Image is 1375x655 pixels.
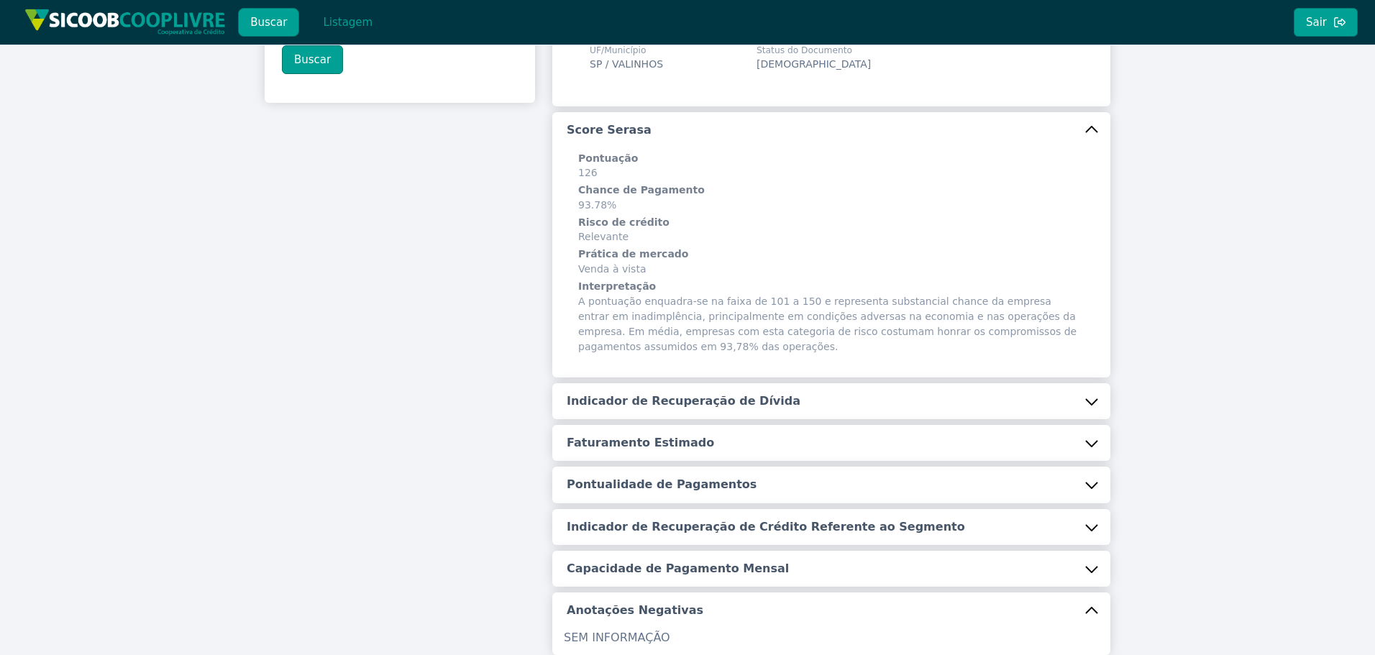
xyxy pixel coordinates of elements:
h5: Indicador de Recuperação de Dívida [567,393,800,409]
span: UF/Município [590,44,663,57]
span: [DEMOGRAPHIC_DATA] [757,58,871,70]
span: 93.78% [578,183,1084,213]
h5: Capacidade de Pagamento Mensal [567,561,789,577]
button: Indicador de Recuperação de Dívida [552,383,1110,419]
button: Anotações Negativas [552,592,1110,628]
h5: Faturamento Estimado [567,435,714,451]
h6: Interpretação [578,280,1084,294]
button: Sair [1294,8,1358,37]
h5: Anotações Negativas [567,603,703,618]
button: Listagem [311,8,385,37]
img: img/sicoob_cooplivre.png [24,9,226,35]
span: Status do Documento [757,44,871,57]
button: Score Serasa [552,112,1110,148]
p: SEM INFORMAÇÃO [564,629,1099,646]
span: SP / VALINHOS [590,58,663,70]
button: Pontualidade de Pagamentos [552,467,1110,503]
h6: Prática de mercado [578,247,1084,262]
h5: Score Serasa [567,122,652,138]
h6: Chance de Pagamento [578,183,1084,198]
button: Buscar [238,8,299,37]
span: Venda à vista [578,247,1084,277]
span: 126 [578,152,1084,181]
button: Buscar [282,45,343,74]
h6: Risco de crédito [578,216,1084,230]
h5: Pontualidade de Pagamentos [567,477,757,493]
span: A pontuação enquadra-se na faixa de 101 a 150 e representa substancial chance da empresa entrar e... [578,280,1084,354]
h5: Indicador de Recuperação de Crédito Referente ao Segmento [567,519,965,535]
span: Relevante [578,216,1084,245]
button: Indicador de Recuperação de Crédito Referente ao Segmento [552,509,1110,545]
button: Faturamento Estimado [552,425,1110,461]
button: Capacidade de Pagamento Mensal [552,551,1110,587]
h6: Pontuação [578,152,1084,166]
